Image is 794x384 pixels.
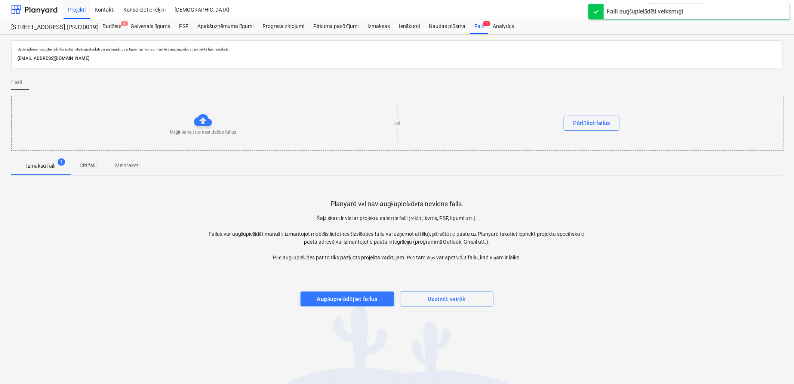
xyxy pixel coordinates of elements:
a: Pirkuma pasūtījumi [309,19,363,34]
p: Šajā skatā ir visi ar projektu saistītie faili (rēķini, kvītis, PSF, līgumi utt.). Failus var aug... [204,214,590,262]
p: Izmaksu faili [26,162,55,170]
a: Apakšuzņēmuma līgumi [193,19,258,34]
a: PSF [175,19,193,34]
button: Augšupielādējiet failus [301,292,394,307]
div: Budžets [98,19,126,34]
a: Izmaksas [363,19,394,34]
p: [EMAIL_ADDRESS][DOMAIN_NAME] [18,55,776,63]
a: Faili1 [470,19,488,34]
p: vai [395,120,400,127]
a: Naudas plūsma [425,19,470,34]
div: Augšupielādējiet failus [317,294,378,304]
button: Pārlūkot failus [564,116,619,131]
a: Budžets1 [98,19,126,34]
p: Planyard vēl nav augšupielādēts neviens fails. [330,199,464,208]
span: Faili [11,78,22,87]
div: Mēģiniet šeit nomest dažus failusvaiPārlūkot failus [11,96,784,151]
a: Analytics [488,19,518,34]
div: Faili [470,19,488,34]
span: 1 [58,158,65,166]
p: Citi faili [79,162,97,170]
span: 1 [121,21,128,26]
p: Mēģiniet šeit nomest dažus failus [170,129,236,135]
a: Progresa ziņojumi [258,19,309,34]
div: [STREET_ADDRESS] (PRJ2001931) 2601882 [11,24,89,31]
p: Melnraksti [115,162,139,170]
div: Pārlūkot failus [573,118,610,128]
a: Galvenais līgums [126,19,175,34]
a: Ienākumi [394,19,425,34]
p: Uz šo adresi nosūtītie faili tiks automātiski apstrādāti un pārbaudīti, vai tajos nav vīrusu. Fai... [18,47,776,52]
span: 1 [483,21,490,26]
div: Faili augšupielādēti veiksmīgi [607,7,683,16]
iframe: Chat Widget [757,348,794,384]
div: Uzzināt vairāk [428,294,466,304]
button: Uzzināt vairāk [400,292,493,307]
